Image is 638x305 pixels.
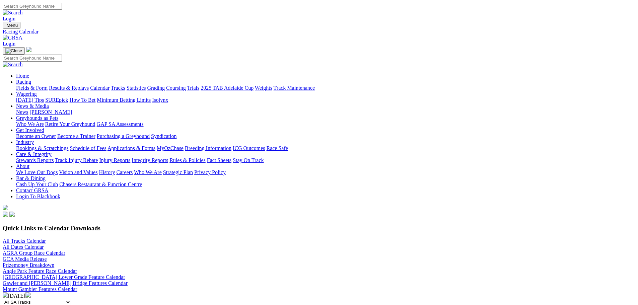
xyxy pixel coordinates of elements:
a: Become a Trainer [57,133,95,139]
a: Breeding Information [185,145,231,151]
a: Fields & Form [16,85,48,91]
input: Search [3,55,62,62]
img: Close [5,48,22,54]
div: Care & Integrity [16,157,635,163]
a: Prizemoney Breakdown [3,262,54,268]
input: Search [3,3,62,10]
button: Toggle navigation [3,47,25,55]
a: Greyhounds as Pets [16,115,58,121]
a: Who We Are [134,169,162,175]
a: Purchasing a Greyhound [97,133,150,139]
a: Fact Sheets [207,157,231,163]
img: facebook.svg [3,212,8,217]
a: Login [3,41,15,47]
div: News & Media [16,109,635,115]
a: Coursing [166,85,186,91]
div: [DATE] [3,292,635,299]
a: SUREpick [45,97,68,103]
h3: Quick Links to Calendar Downloads [3,225,635,232]
a: ICG Outcomes [233,145,265,151]
a: Cash Up Your Club [16,181,58,187]
div: Racing [16,85,635,91]
a: Who We Are [16,121,44,127]
a: Mount Gambier Features Calendar [3,286,77,292]
a: About [16,163,29,169]
button: Toggle navigation [3,22,20,29]
a: Racing [16,79,31,85]
img: chevron-left-pager-white.svg [3,292,8,298]
a: All Tracks Calendar [3,238,46,244]
a: Angle Park Feature Race Calendar [3,268,77,274]
a: All Dates Calendar [3,244,44,250]
a: GCA Media Release [3,256,47,262]
a: Tracks [111,85,125,91]
a: Vision and Values [59,169,97,175]
a: Weights [255,85,272,91]
a: Schedule of Fees [70,145,106,151]
a: Wagering [16,91,37,97]
a: Careers [116,169,133,175]
a: Racing Calendar [3,29,635,35]
div: Get Involved [16,133,635,139]
a: Bar & Dining [16,175,46,181]
a: Care & Integrity [16,151,52,157]
a: Isolynx [152,97,168,103]
a: 2025 TAB Adelaide Cup [201,85,254,91]
a: Applications & Forms [108,145,155,151]
img: twitter.svg [9,212,15,217]
a: GAP SA Assessments [97,121,144,127]
a: News & Media [16,103,49,109]
a: Stay On Track [233,157,264,163]
a: Become an Owner [16,133,56,139]
img: Search [3,62,23,68]
a: Minimum Betting Limits [97,97,151,103]
a: Track Maintenance [274,85,315,91]
a: Calendar [90,85,110,91]
div: Industry [16,145,635,151]
a: Statistics [127,85,146,91]
a: Injury Reports [99,157,130,163]
a: Contact GRSA [16,187,48,193]
img: chevron-right-pager-white.svg [25,292,31,298]
a: Retire Your Greyhound [45,121,95,127]
a: Integrity Reports [132,157,168,163]
a: Syndication [151,133,176,139]
div: Wagering [16,97,635,103]
a: Trials [187,85,199,91]
a: Race Safe [266,145,288,151]
a: Stewards Reports [16,157,54,163]
a: We Love Our Dogs [16,169,58,175]
a: AGRA Group Race Calendar [3,250,65,256]
a: Results & Replays [49,85,89,91]
a: Bookings & Scratchings [16,145,68,151]
a: History [99,169,115,175]
span: Menu [7,23,18,28]
a: Chasers Restaurant & Function Centre [59,181,142,187]
div: Greyhounds as Pets [16,121,635,127]
a: Track Injury Rebate [55,157,98,163]
img: logo-grsa-white.png [26,47,31,52]
a: Login To Blackbook [16,194,60,199]
a: Gawler and [PERSON_NAME] Bridge Features Calendar [3,280,128,286]
a: Rules & Policies [169,157,206,163]
div: Bar & Dining [16,181,635,187]
a: MyOzChase [157,145,184,151]
img: GRSA [3,35,22,41]
a: Home [16,73,29,79]
a: How To Bet [70,97,96,103]
a: Industry [16,139,34,145]
a: [PERSON_NAME] [29,109,72,115]
a: Privacy Policy [194,169,226,175]
a: [DATE] Tips [16,97,44,103]
a: News [16,109,28,115]
div: About [16,169,635,175]
a: Get Involved [16,127,44,133]
a: Grading [147,85,165,91]
img: Search [3,10,23,16]
a: Strategic Plan [163,169,193,175]
img: logo-grsa-white.png [3,205,8,210]
a: [GEOGRAPHIC_DATA] Lower Grade Feature Calendar [3,274,125,280]
a: Login [3,16,15,21]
